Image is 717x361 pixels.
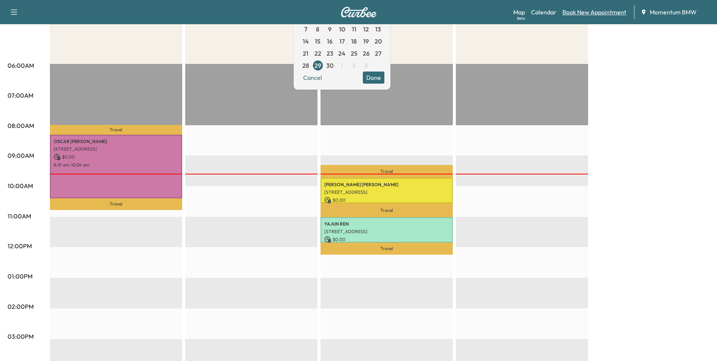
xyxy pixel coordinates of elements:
p: Travel [321,243,453,255]
span: 28 [302,61,309,70]
span: 16 [327,37,333,46]
span: 15 [315,37,321,46]
p: Travel [50,125,182,135]
p: [STREET_ADDRESS] [324,229,449,235]
p: 09:00AM [8,151,34,160]
span: 13 [375,25,381,34]
p: Travel [321,203,453,217]
p: 07:00AM [8,91,33,100]
span: 18 [351,37,357,46]
span: 26 [363,49,370,58]
span: 27 [375,49,381,58]
span: 8 [316,25,319,34]
button: Done [363,72,384,84]
span: Momentum BMW [650,8,697,17]
p: [PERSON_NAME] [PERSON_NAME] [324,182,449,188]
a: Calendar [531,8,556,17]
span: 30 [326,61,333,70]
a: MapBeta [513,8,525,17]
span: 25 [351,49,358,58]
button: Cancel [300,72,325,84]
p: OSCAR [PERSON_NAME] [54,138,178,145]
p: YAJUN REN [324,221,449,227]
p: $ 0.00 [324,197,449,204]
p: 12:00PM [8,241,32,251]
span: 7 [304,25,307,34]
span: 22 [314,49,321,58]
p: Travel [321,165,453,178]
span: 19 [363,37,369,46]
p: 06:00AM [8,61,34,70]
p: [STREET_ADDRESS] [54,146,178,152]
p: 03:00PM [8,332,34,341]
span: 9 [328,25,331,34]
p: 11:00AM [8,212,31,221]
span: 23 [327,49,333,58]
span: 24 [338,49,345,58]
p: 8:19 am - 10:24 am [54,162,178,168]
p: Travel [50,198,182,210]
span: 29 [314,61,321,70]
a: Book New Appointment [562,8,626,17]
span: 20 [375,37,382,46]
span: 2 [352,61,356,70]
p: 02:00PM [8,302,34,311]
p: 08:00AM [8,121,34,130]
span: 21 [303,49,308,58]
span: 3 [364,61,368,70]
span: 17 [339,37,345,46]
p: $ 0.00 [324,236,449,243]
p: 01:00PM [8,272,33,281]
p: 10:00AM [8,181,33,190]
span: 11 [352,25,356,34]
span: 12 [363,25,369,34]
span: 14 [303,37,309,46]
div: Beta [517,16,525,21]
img: Curbee Logo [341,7,377,17]
p: [STREET_ADDRESS] [324,189,449,195]
span: 1 [341,61,343,70]
p: $ 0.00 [54,154,178,160]
span: 10 [339,25,345,34]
